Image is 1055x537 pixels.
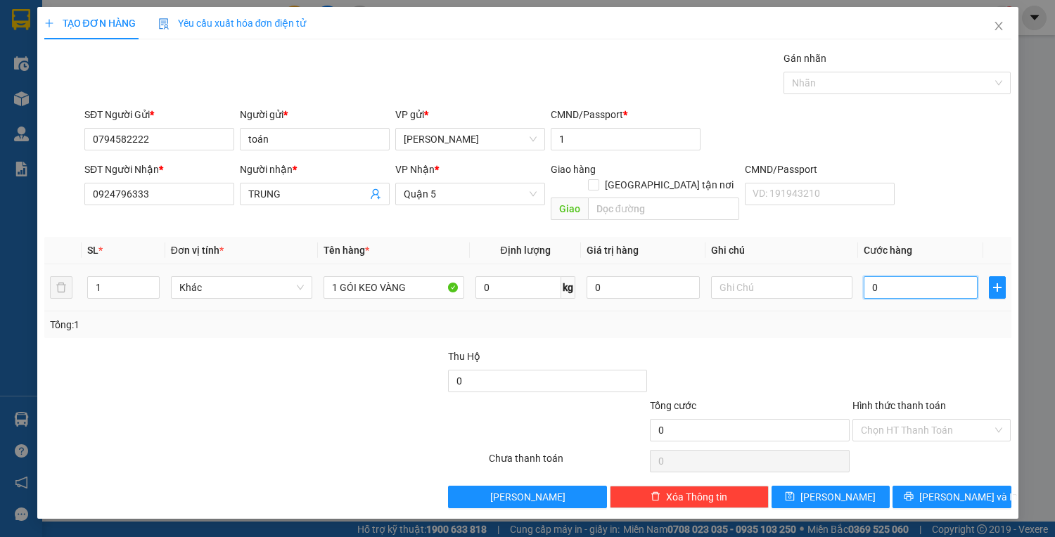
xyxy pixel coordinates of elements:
img: icon [158,18,170,30]
label: Gán nhãn [784,53,826,64]
span: Khác [179,277,304,298]
span: [PERSON_NAME] [490,489,565,505]
label: Hình thức thanh toán [852,400,946,411]
input: VD: Bàn, Ghế [324,276,465,299]
span: Lê Hồng Phong [404,129,537,150]
input: Ghi Chú [711,276,852,299]
div: Chưa thanh toán [487,451,649,475]
button: printer[PERSON_NAME] và In [893,486,1011,508]
span: VP Nhận [395,164,435,175]
span: close [993,20,1004,32]
img: logo.jpg [153,18,186,51]
b: [DOMAIN_NAME] [118,53,193,65]
div: CMND/Passport [745,162,895,177]
span: [PERSON_NAME] [800,489,876,505]
div: Tổng: 1 [50,317,409,332]
b: Trà Lan Viên - Gửi khách hàng [87,20,139,160]
span: printer [904,491,914,503]
span: Tổng cước [650,400,696,411]
input: 0 [587,276,700,299]
span: save [785,491,795,503]
b: Trà Lan Viên [18,91,51,157]
div: VP gửi [395,107,545,122]
button: [PERSON_NAME] [448,486,607,508]
span: Giao [551,198,588,220]
span: [PERSON_NAME] và In [919,489,1018,505]
span: plus [990,282,1005,293]
span: delete [651,491,660,503]
span: TẠO ĐƠN HÀNG [44,18,136,29]
div: Người gửi [240,107,390,122]
input: Dọc đường [588,198,739,220]
span: Đơn vị tính [171,245,224,256]
span: Định lượng [501,245,551,256]
span: kg [561,276,575,299]
span: plus [44,18,54,28]
span: user-add [370,188,381,200]
th: Ghi chú [705,237,858,264]
span: Tên hàng [324,245,369,256]
button: plus [989,276,1006,299]
button: delete [50,276,72,299]
button: save[PERSON_NAME] [772,486,890,508]
div: SĐT Người Gửi [84,107,234,122]
span: Cước hàng [864,245,912,256]
span: [GEOGRAPHIC_DATA] tận nơi [599,177,739,193]
li: (c) 2017 [118,67,193,84]
span: SL [87,245,98,256]
span: Thu Hộ [448,351,480,362]
span: Giá trị hàng [587,245,639,256]
div: SĐT Người Nhận [84,162,234,177]
span: Xóa Thông tin [666,489,727,505]
div: CMND/Passport [551,107,701,122]
div: Người nhận [240,162,390,177]
button: deleteXóa Thông tin [610,486,769,508]
button: Close [979,7,1018,46]
span: Giao hàng [551,164,596,175]
span: Yêu cầu xuất hóa đơn điện tử [158,18,307,29]
span: Quận 5 [404,183,537,205]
